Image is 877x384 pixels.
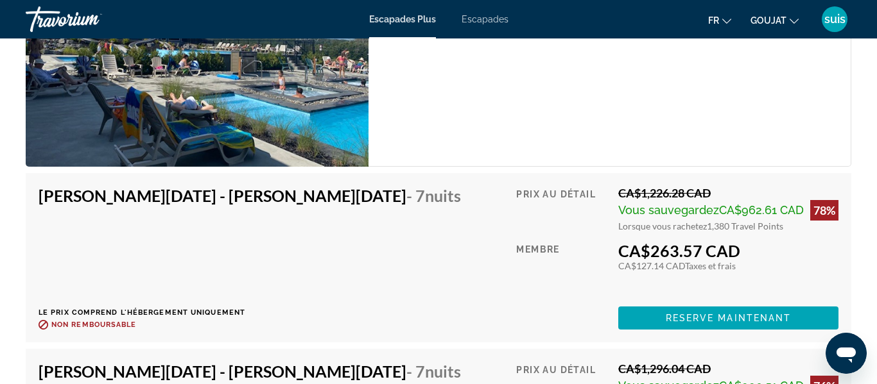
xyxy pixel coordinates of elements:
font: fr [708,15,719,26]
button: Changer de devise [751,11,799,29]
iframe: Bouton de lancement de la fenêtre de messagerie [826,333,867,374]
div: Prix au détail [516,186,609,231]
span: 1,380 Travel Points [707,221,783,231]
button: Reserve maintenant [618,306,838,330]
button: Menu utilisateur [818,6,851,33]
span: nuits [425,186,461,205]
h4: [PERSON_NAME][DATE] - [PERSON_NAME][DATE] [39,362,461,381]
a: Travorium [26,3,154,36]
span: Reserve maintenant [666,313,792,323]
span: Vous sauvegardez [618,203,719,217]
div: CA$1,296.04 CAD [618,362,838,376]
a: Escapades Plus [369,14,436,24]
h4: [PERSON_NAME][DATE] - [PERSON_NAME][DATE] [39,186,461,205]
div: CA$263.57 CAD [618,241,838,260]
p: Le prix comprend l'hébergement uniquement [39,308,471,317]
span: - 7 [406,186,461,205]
span: Taxes et frais [685,260,736,271]
span: nuits [425,362,461,381]
button: Changer de langue [708,11,731,29]
span: - 7 [406,362,461,381]
font: GOUJAT [751,15,786,26]
div: CA$127.14 CAD [618,260,838,271]
div: 78% [810,200,838,221]
div: Membre [516,241,609,297]
font: suis [824,12,846,26]
span: Lorsque vous rachetez [618,221,707,231]
a: Escapades [462,14,508,24]
span: CA$962.61 CAD [719,203,804,217]
span: Non remboursable [51,321,137,329]
div: CA$1,226.28 CAD [618,186,838,200]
